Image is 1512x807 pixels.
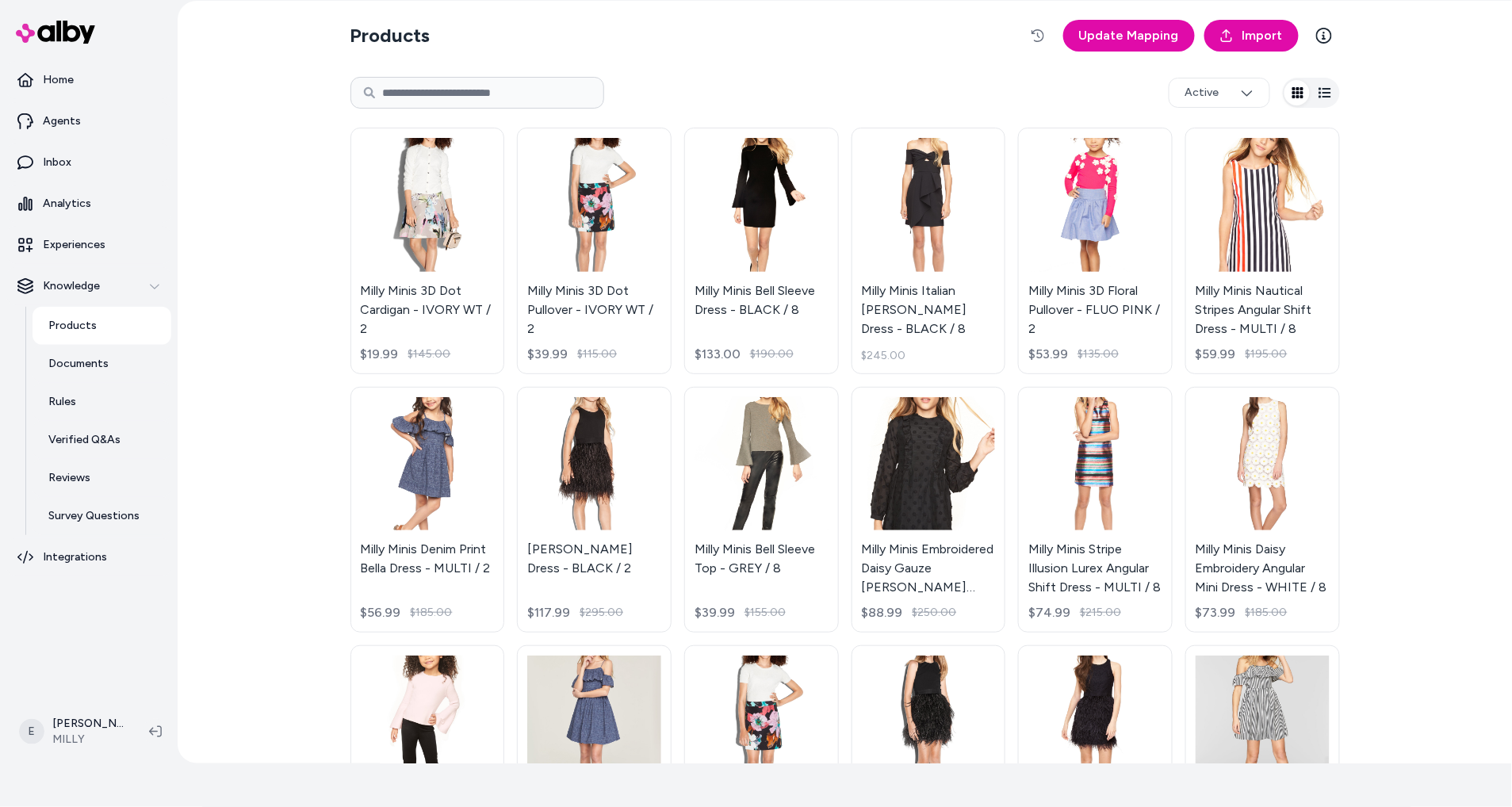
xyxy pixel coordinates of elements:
[10,706,136,757] button: E[PERSON_NAME]MILLY
[517,387,672,633] a: Blaire Feather Dress - BLACK / 2[PERSON_NAME] Dress - BLACK / 2$117.99$295.00
[43,278,100,294] p: Knowledge
[1185,387,1340,633] a: Milly Minis Daisy Embroidery Angular Mini Dress - WHITE / 8Milly Minis Daisy Embroidery Angular M...
[33,421,171,459] a: Verified Q&As
[6,267,171,305] button: Knowledge
[350,387,505,633] a: Milly Minis Denim Print Bella Dress - MULTI / 2Milly Minis Denim Print Bella Dress - MULTI / 2$56...
[350,23,431,48] h2: Products
[350,128,505,374] a: Milly Minis 3D Dot Cardigan - IVORY WT / 2Milly Minis 3D Dot Cardigan - IVORY WT / 2$19.99$145.00
[1204,20,1299,52] a: Import
[6,185,171,223] a: Analytics
[33,497,171,535] a: Survey Questions
[48,318,97,334] p: Products
[33,307,171,345] a: Products
[43,549,107,565] p: Integrations
[852,128,1006,374] a: Milly Minis Italian Cady Alana Dress - BLACK / 8Milly Minis Italian [PERSON_NAME] Dress - BLACK /...
[1079,26,1179,45] span: Update Mapping
[48,356,109,372] p: Documents
[33,345,171,383] a: Documents
[43,237,105,253] p: Experiences
[1063,20,1195,52] a: Update Mapping
[1242,26,1283,45] span: Import
[19,719,44,744] span: E
[43,155,71,170] p: Inbox
[52,732,124,748] span: MILLY
[33,383,171,421] a: Rules
[33,459,171,497] a: Reviews
[684,128,839,374] a: Milly Minis Bell Sleeve Dress - BLACK / 8Milly Minis Bell Sleeve Dress - BLACK / 8$133.00$190.00
[1018,387,1173,633] a: Milly Minis Stripe Illusion Lurex Angular Shift Dress - MULTI / 8Milly Minis Stripe Illusion Lure...
[43,113,81,129] p: Agents
[43,196,91,212] p: Analytics
[16,21,95,44] img: alby Logo
[1169,78,1270,108] button: Active
[6,226,171,264] a: Experiences
[6,61,171,99] a: Home
[852,387,1006,633] a: Milly Minis Embroidered Daisy Gauze Adeline Dress - BLACK / 8Milly Minis Embroidered Daisy Gauze ...
[6,143,171,182] a: Inbox
[6,538,171,576] a: Integrations
[517,128,672,374] a: Milly Minis 3D Dot Pullover - IVORY WT / 2Milly Minis 3D Dot Pullover - IVORY WT / 2$39.99$115.00
[48,432,121,448] p: Verified Q&As
[48,470,90,486] p: Reviews
[684,387,839,633] a: Milly Minis Bell Sleeve Top - GREY / 8Milly Minis Bell Sleeve Top - GREY / 8$39.99$155.00
[1018,128,1173,374] a: Milly Minis 3D Floral Pullover - FLUO PINK / 2Milly Minis 3D Floral Pullover - FLUO PINK / 2$53.9...
[48,394,76,410] p: Rules
[52,716,124,732] p: [PERSON_NAME]
[48,508,140,524] p: Survey Questions
[43,72,74,88] p: Home
[6,102,171,140] a: Agents
[1185,128,1340,374] a: Milly Minis Nautical Stripes Angular Shift Dress - MULTI / 8Milly Minis Nautical Stripes Angular ...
